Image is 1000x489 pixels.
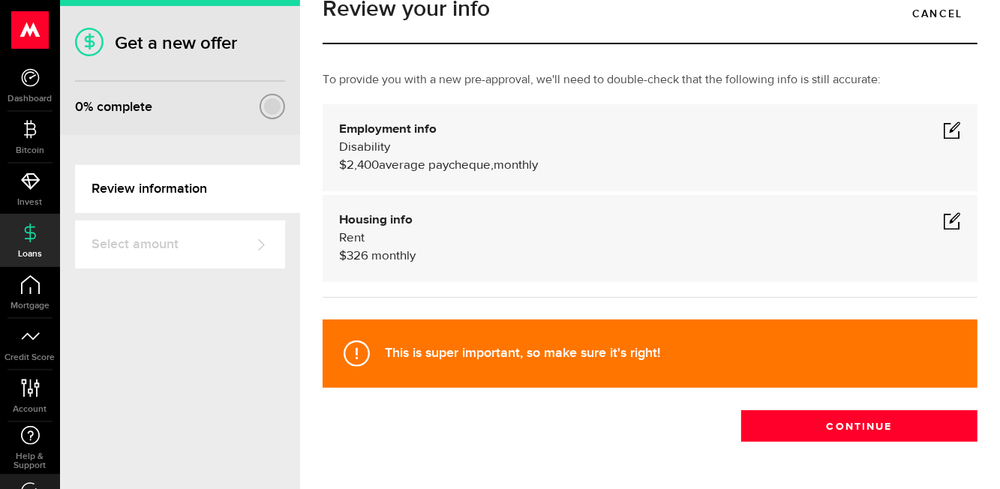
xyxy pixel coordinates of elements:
[379,159,494,172] span: average paycheque,
[339,159,379,172] span: $2,400
[75,165,300,213] a: Review information
[12,6,57,51] button: Open LiveChat chat widget
[339,250,347,262] span: $
[494,159,538,172] span: monthly
[339,232,365,244] span: Rent
[339,141,390,154] span: Disability
[741,410,977,442] button: Continue
[385,345,660,361] strong: This is super important, so make sure it's right!
[75,94,152,121] div: % complete
[75,220,285,268] a: Select amount
[371,250,416,262] span: monthly
[339,123,437,136] b: Employment info
[75,32,285,54] h1: Get a new offer
[323,71,977,89] p: To provide you with a new pre-approval, we'll need to double-check that the following info is sti...
[75,99,83,115] span: 0
[339,214,413,226] b: Housing info
[347,250,368,262] span: 326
